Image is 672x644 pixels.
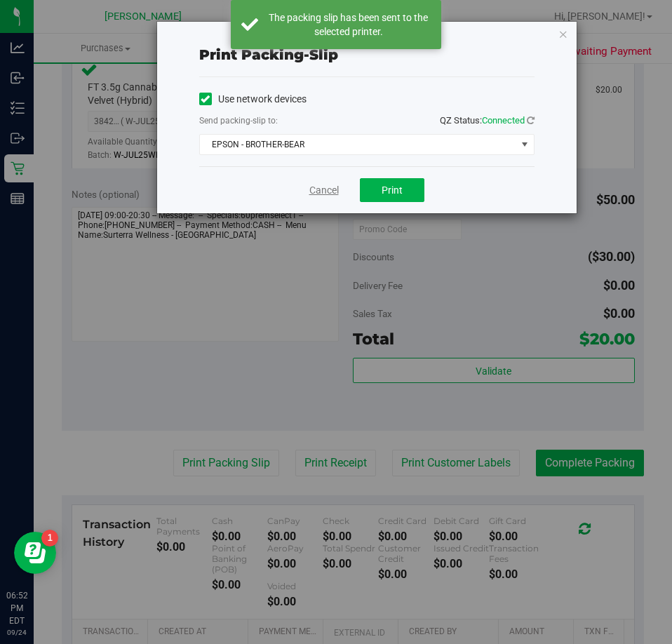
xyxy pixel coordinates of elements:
[199,46,338,63] span: Print packing-slip
[199,114,278,127] label: Send packing-slip to:
[482,115,525,126] span: Connected
[360,178,424,202] button: Print
[440,115,535,126] span: QZ Status:
[516,135,533,154] span: select
[382,185,403,196] span: Print
[309,183,339,198] a: Cancel
[199,92,307,107] label: Use network devices
[14,532,56,574] iframe: Resource center
[266,11,431,39] div: The packing slip has been sent to the selected printer.
[41,530,58,546] iframe: Resource center unread badge
[200,135,516,154] span: EPSON - BROTHER-BEAR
